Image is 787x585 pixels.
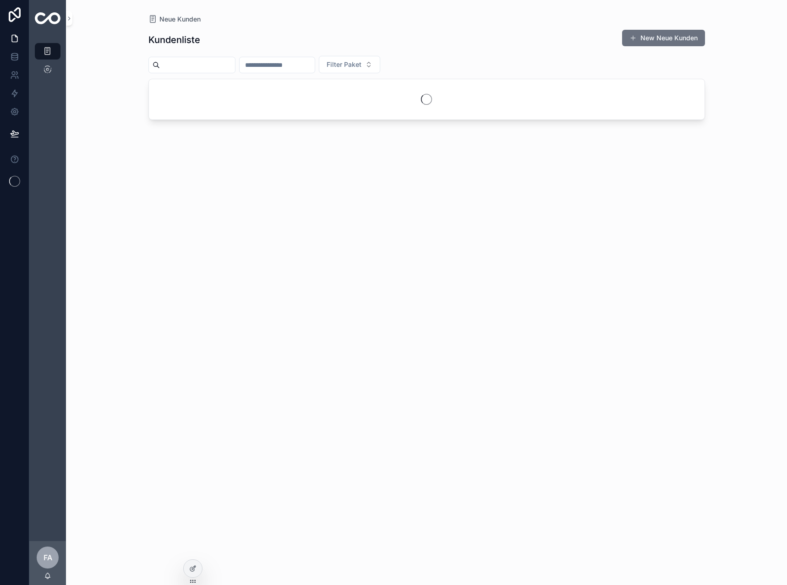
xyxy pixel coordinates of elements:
[159,15,201,24] span: Neue Kunden
[622,30,705,46] button: New Neue Kunden
[148,15,201,24] a: Neue Kunden
[148,33,200,46] h1: Kundenliste
[35,12,60,24] img: App logo
[29,37,66,90] div: scrollable content
[319,56,380,73] button: Select Button
[327,60,361,69] span: Filter Paket
[44,552,52,563] span: FA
